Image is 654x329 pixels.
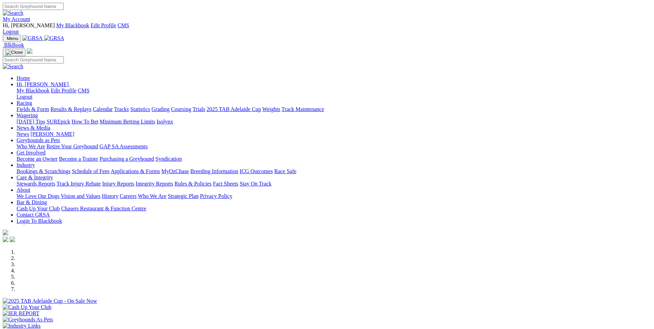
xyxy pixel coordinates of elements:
img: IER REPORT [3,310,39,317]
img: facebook.svg [3,237,8,242]
a: Get Involved [17,150,46,156]
a: Weights [262,106,280,112]
a: Calendar [93,106,113,112]
div: Get Involved [17,156,651,162]
img: Industry Links [3,323,41,329]
a: Edit Profile [91,22,116,28]
a: My Account [3,16,30,22]
a: Track Injury Rebate [57,181,101,187]
a: Privacy Policy [200,193,232,199]
a: Careers [120,193,137,199]
img: GRSA [22,35,43,41]
img: Greyhounds As Pets [3,317,53,323]
div: Bar & Dining [17,206,651,212]
a: Grading [152,106,170,112]
a: CMS [78,88,90,93]
a: Retire Your Greyhound [47,143,98,149]
a: Track Maintenance [282,106,324,112]
a: Applications & Forms [111,168,160,174]
a: History [102,193,118,199]
a: Trials [192,106,205,112]
img: GRSA [44,35,64,41]
div: My Account [3,22,651,35]
a: 2025 TAB Adelaide Cup [207,106,261,112]
a: My Blackbook [17,88,50,93]
a: Strategic Plan [168,193,199,199]
a: Bar & Dining [17,199,47,205]
a: Industry [17,162,35,168]
a: [DATE] Tips [17,119,45,124]
a: Vision and Values [61,193,100,199]
span: Menu [7,36,18,41]
a: My Blackbook [56,22,89,28]
a: Who We Are [17,143,45,149]
div: Care & Integrity [17,181,651,187]
a: News [17,131,29,137]
a: Race Safe [274,168,296,174]
div: Wagering [17,119,651,125]
img: 2025 TAB Adelaide Cup - On Sale Now [3,298,97,304]
a: Statistics [130,106,150,112]
div: Greyhounds as Pets [17,143,651,150]
a: We Love Our Dogs [17,193,59,199]
a: About [17,187,30,193]
a: BlkBook [3,42,24,48]
span: BlkBook [4,42,24,48]
a: Integrity Reports [135,181,173,187]
a: SUREpick [47,119,70,124]
a: GAP SA Assessments [100,143,148,149]
a: Become an Owner [17,156,58,162]
img: Search [3,63,23,70]
a: Isolynx [157,119,173,124]
a: Become a Trainer [59,156,98,162]
img: Close [6,50,23,55]
a: Fields & Form [17,106,49,112]
a: Who We Are [138,193,167,199]
input: Search [3,56,64,63]
input: Search [3,3,64,10]
a: Bookings & Scratchings [17,168,70,174]
a: News & Media [17,125,50,131]
img: logo-grsa-white.png [27,48,32,54]
div: Racing [17,106,651,112]
a: Tracks [114,106,129,112]
a: Logout [17,94,32,100]
img: twitter.svg [10,237,15,242]
a: Fact Sheets [213,181,238,187]
a: Cash Up Your Club [17,206,60,211]
div: Hi, [PERSON_NAME] [17,88,651,100]
a: Breeding Information [190,168,238,174]
a: How To Bet [72,119,99,124]
img: Search [3,10,23,16]
a: Stewards Reports [17,181,55,187]
a: Contact GRSA [17,212,50,218]
a: Logout [3,29,19,34]
a: Minimum Betting Limits [100,119,155,124]
a: Edit Profile [51,88,77,93]
a: Stay On Track [240,181,271,187]
a: Wagering [17,112,38,118]
img: Cash Up Your Club [3,304,51,310]
a: Hi, [PERSON_NAME] [17,81,70,87]
button: Toggle navigation [3,35,21,42]
a: Rules & Policies [174,181,212,187]
a: ICG Outcomes [240,168,273,174]
span: Hi, [PERSON_NAME] [17,81,69,87]
img: logo-grsa-white.png [3,230,8,235]
button: Toggle navigation [3,49,26,56]
a: Greyhounds as Pets [17,137,60,143]
a: Home [17,75,30,81]
a: Results & Replays [50,106,91,112]
a: MyOzChase [161,168,189,174]
a: Schedule of Fees [72,168,109,174]
a: Injury Reports [102,181,134,187]
a: Login To Blackbook [17,218,62,224]
a: Purchasing a Greyhound [100,156,154,162]
div: Industry [17,168,651,175]
a: Coursing [171,106,191,112]
a: Chasers Restaurant & Function Centre [61,206,146,211]
a: Racing [17,100,32,106]
a: Care & Integrity [17,175,53,180]
a: Syndication [155,156,182,162]
a: [PERSON_NAME] [30,131,74,137]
